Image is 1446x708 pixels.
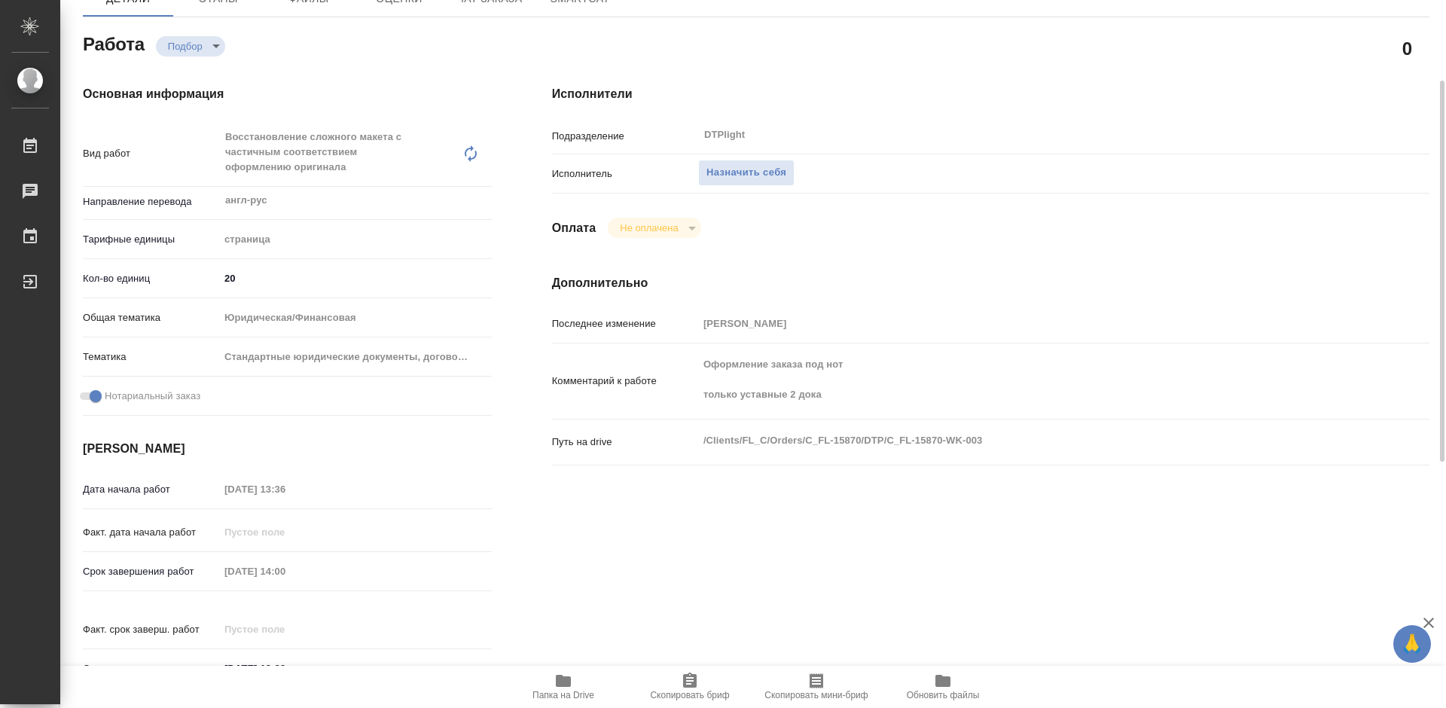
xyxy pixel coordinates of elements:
p: Тематика [83,349,219,365]
span: Скопировать бриф [650,690,729,700]
button: Обновить файлы [880,666,1006,708]
h2: Работа [83,29,145,56]
input: ✎ Введи что-нибудь [219,658,351,679]
p: Срок завершения работ [83,564,219,579]
h2: 0 [1402,35,1412,61]
h4: Дополнительно [552,274,1429,292]
p: Кол-во единиц [83,271,219,286]
button: 🙏 [1393,625,1431,663]
p: Факт. срок заверш. работ [83,622,219,637]
div: Подбор [608,218,700,238]
input: Пустое поле [219,478,351,500]
input: Пустое поле [698,313,1356,334]
p: Тарифные единицы [83,232,219,247]
input: ✎ Введи что-нибудь [219,267,492,289]
span: Нотариальный заказ [105,389,200,404]
button: Не оплачена [615,221,682,234]
span: Скопировать мини-бриф [764,690,868,700]
button: Назначить себя [698,160,795,186]
p: Срок завершения услуги [83,661,219,676]
h4: Исполнители [552,85,1429,103]
h4: Оплата [552,219,596,237]
input: Пустое поле [219,618,351,640]
button: Папка на Drive [500,666,627,708]
span: 🙏 [1399,628,1425,660]
div: Подбор [156,36,225,56]
div: Стандартные юридические документы, договоры, уставы [219,344,492,370]
p: Последнее изменение [552,316,698,331]
span: Обновить файлы [907,690,980,700]
span: Назначить себя [706,164,786,182]
button: Скопировать мини-бриф [753,666,880,708]
p: Вид работ [83,146,219,161]
h4: Основная информация [83,85,492,103]
span: Папка на Drive [532,690,594,700]
div: страница [219,227,492,252]
p: Общая тематика [83,310,219,325]
p: Подразделение [552,129,698,144]
button: Подбор [163,40,207,53]
p: Исполнитель [552,166,698,182]
div: Юридическая/Финансовая [219,305,492,331]
input: Пустое поле [219,521,351,543]
button: Скопировать бриф [627,666,753,708]
textarea: /Clients/FL_C/Orders/C_FL-15870/DTP/C_FL-15870-WK-003 [698,428,1356,453]
h4: [PERSON_NAME] [83,440,492,458]
p: Факт. дата начала работ [83,525,219,540]
textarea: Оформление заказа под нот только уставные 2 дока [698,352,1356,407]
p: Путь на drive [552,435,698,450]
p: Дата начала работ [83,482,219,497]
p: Направление перевода [83,194,219,209]
p: Комментарий к работе [552,374,698,389]
input: Пустое поле [219,560,351,582]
